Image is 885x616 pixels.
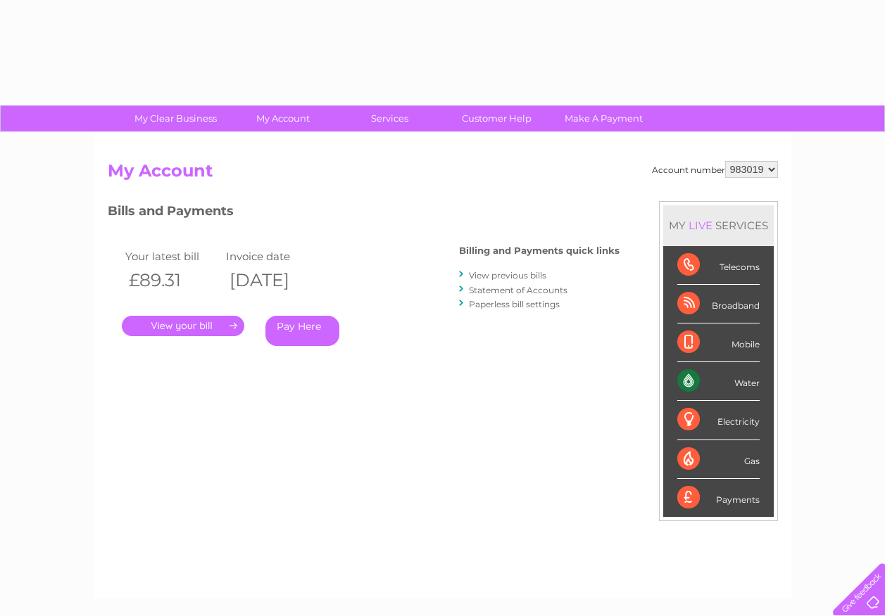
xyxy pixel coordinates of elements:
[677,246,760,285] div: Telecoms
[265,316,339,346] a: Pay Here
[122,266,223,295] th: £89.31
[108,161,778,188] h2: My Account
[686,219,715,232] div: LIVE
[225,105,341,131] a: My Account
[546,105,662,131] a: Make A Payment
[122,247,223,266] td: Your latest bill
[118,105,234,131] a: My Clear Business
[222,266,324,295] th: [DATE]
[677,401,760,439] div: Electricity
[652,161,778,178] div: Account number
[677,323,760,362] div: Mobile
[108,201,620,226] h3: Bills and Payments
[439,105,555,131] a: Customer Help
[677,479,760,517] div: Payments
[677,285,760,323] div: Broadband
[332,105,448,131] a: Services
[677,440,760,479] div: Gas
[677,362,760,401] div: Water
[469,285,567,295] a: Statement of Accounts
[469,270,546,281] a: View previous bills
[122,316,244,336] a: .
[459,245,620,256] h4: Billing and Payments quick links
[222,247,324,266] td: Invoice date
[663,205,774,245] div: MY SERVICES
[469,299,560,309] a: Paperless bill settings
